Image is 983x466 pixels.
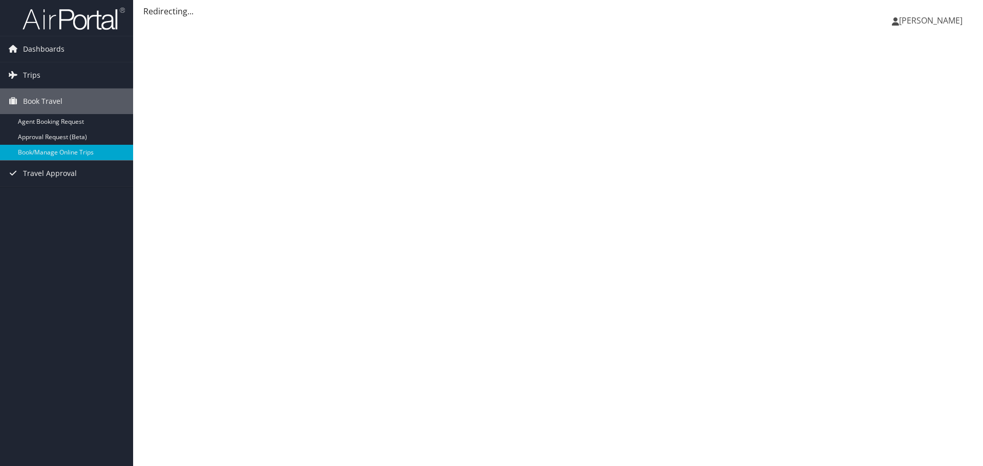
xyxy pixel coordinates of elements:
[23,7,125,31] img: airportal-logo.png
[892,5,973,36] a: [PERSON_NAME]
[23,36,65,62] span: Dashboards
[899,15,963,26] span: [PERSON_NAME]
[23,161,77,186] span: Travel Approval
[23,62,40,88] span: Trips
[23,88,62,114] span: Book Travel
[143,5,973,17] div: Redirecting...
